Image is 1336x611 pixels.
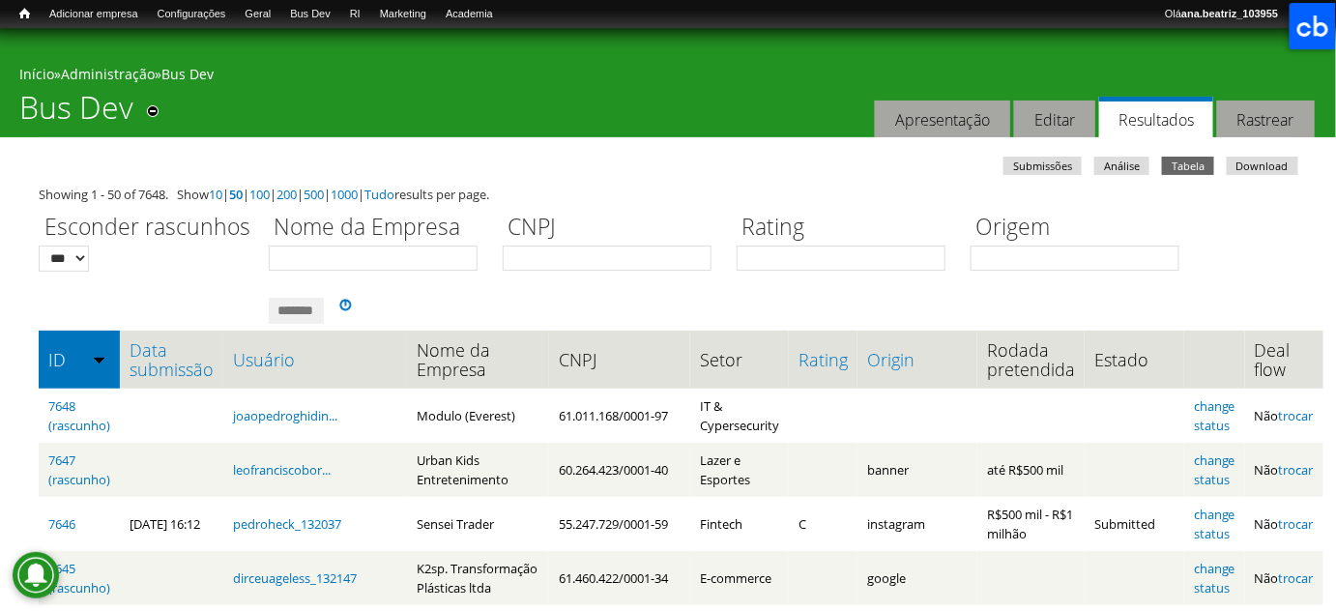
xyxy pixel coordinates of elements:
[690,443,789,497] td: Lazer e Esportes
[737,211,958,246] label: Rating
[61,65,155,83] a: Administração
[48,350,110,369] a: ID
[503,211,724,246] label: CNPJ
[1245,331,1323,389] th: Deal flow
[407,389,549,443] td: Modulo (Everest)
[977,497,1085,551] td: R$500 mil - R$1 milhão
[19,89,133,137] h1: Bus Dev
[1155,5,1288,24] a: Oláana.beatriz_103955
[48,451,110,488] a: 7647 (rascunho)
[1227,157,1298,175] a: Download
[407,497,549,551] td: Sensei Trader
[690,497,789,551] td: Fintech
[1194,451,1235,488] a: change status
[549,443,690,497] td: 60.264.423/0001-40
[1279,407,1314,424] a: trocar
[233,350,397,369] a: Usuário
[857,443,977,497] td: banner
[148,5,236,24] a: Configurações
[161,65,214,83] a: Bus Dev
[857,497,977,551] td: instagram
[1194,560,1235,596] a: change status
[1085,497,1184,551] td: Submitted
[233,569,357,587] a: dirceuageless_132147
[1085,331,1184,389] th: Estado
[229,186,243,203] a: 50
[235,5,280,24] a: Geral
[690,389,789,443] td: IT & Cypersecurity
[280,5,340,24] a: Bus Dev
[19,7,30,20] span: Início
[120,497,223,551] td: [DATE] 16:12
[789,497,857,551] td: C
[39,185,1297,204] div: Showing 1 - 50 of 7648. Show | | | | | | results per page.
[10,5,40,23] a: Início
[370,5,436,24] a: Marketing
[407,551,549,605] td: K2sp. Transformação Plásticas ltda
[1279,569,1314,587] a: trocar
[48,515,75,533] a: 7646
[1279,461,1314,479] a: trocar
[549,551,690,605] td: 61.460.422/0001-34
[39,211,256,246] label: Esconder rascunhos
[331,186,358,203] a: 1000
[40,5,148,24] a: Adicionar empresa
[1099,97,1213,138] a: Resultados
[1279,515,1314,533] a: trocar
[407,331,549,389] th: Nome da Empresa
[1245,551,1323,605] td: Não
[867,350,968,369] a: Origin
[276,186,297,203] a: 200
[799,350,848,369] a: Rating
[857,551,977,605] td: google
[549,331,690,389] th: CNPJ
[233,515,341,533] a: pedroheck_132037
[48,397,110,434] a: 7648 (rascunho)
[977,331,1085,389] th: Rodada pretendida
[407,443,549,497] td: Urban Kids Entretenimento
[977,443,1085,497] td: até R$500 mil
[690,551,789,605] td: E-commerce
[875,101,1010,138] a: Apresentação
[1003,157,1082,175] a: Submissões
[690,331,789,389] th: Setor
[209,186,222,203] a: 10
[1162,157,1214,175] a: Tabela
[130,340,214,379] a: Data submissão
[549,389,690,443] td: 61.011.168/0001-97
[233,407,337,424] a: joaopedroghidin...
[1194,397,1235,434] a: change status
[304,186,324,203] a: 500
[1194,506,1235,542] a: change status
[48,560,110,596] a: 7645 (rascunho)
[1217,101,1315,138] a: Rastrear
[971,211,1192,246] label: Origem
[249,186,270,203] a: 100
[1094,157,1149,175] a: Análise
[269,211,490,246] label: Nome da Empresa
[1245,443,1323,497] td: Não
[549,497,690,551] td: 55.247.729/0001-59
[340,5,370,24] a: RI
[1181,8,1278,19] strong: ana.beatriz_103955
[19,65,1317,89] div: » »
[19,65,54,83] a: Início
[1288,5,1326,24] a: Sair
[1014,101,1095,138] a: Editar
[233,461,331,479] a: leofranciscobor...
[1245,389,1323,443] td: Não
[1245,497,1323,551] td: Não
[364,186,394,203] a: Tudo
[436,5,503,24] a: Academia
[93,353,105,365] img: ordem crescente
